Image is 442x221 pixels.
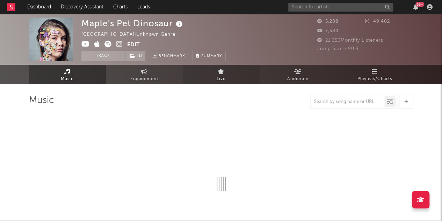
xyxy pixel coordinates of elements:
[81,51,125,61] button: Track
[288,3,393,12] input: Search for artists
[61,75,74,83] span: Music
[317,47,359,51] span: Jump Score: 90.9
[149,51,189,61] a: Benchmark
[159,52,185,61] span: Benchmark
[125,51,146,61] span: ( 1 )
[260,65,336,84] a: Audience
[183,65,260,84] a: Live
[81,30,183,39] div: [GEOGRAPHIC_DATA] | Unknown Genre
[29,65,106,84] a: Music
[317,19,339,24] span: 5,208
[201,54,222,58] span: Summary
[317,38,383,43] span: 21,350 Monthly Listeners
[193,51,226,61] button: Summary
[287,75,309,83] span: Audience
[413,4,418,10] button: 99+
[130,75,158,83] span: Engagement
[336,65,413,84] a: Playlists/Charts
[81,18,184,29] div: Maple's Pet Dinosaur
[317,29,339,33] span: 7,580
[311,99,384,105] input: Search by song name or URL
[415,2,424,7] div: 99 +
[365,19,390,24] span: 49,402
[125,51,145,61] button: (1)
[357,75,392,83] span: Playlists/Charts
[217,75,226,83] span: Live
[106,65,183,84] a: Engagement
[127,41,140,49] button: Edit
